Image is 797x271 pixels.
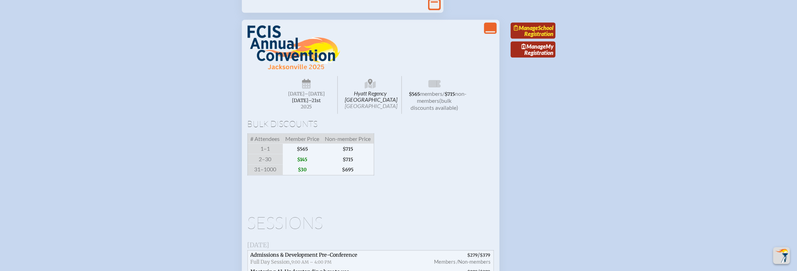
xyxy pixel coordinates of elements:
[511,23,555,39] a: ManageSchool Registration
[434,259,459,265] span: Members /
[322,165,374,176] span: $695
[247,215,494,231] h1: Sessions
[283,134,322,144] span: Member Price
[459,259,491,265] span: Non-members
[322,154,374,165] span: $715
[322,134,374,144] span: Non-member Price
[339,76,402,114] span: Hyatt Regency [GEOGRAPHIC_DATA]
[283,154,322,165] span: $145
[514,24,538,31] span: Manage
[409,91,420,97] span: $565
[775,249,789,263] img: To the top
[511,42,555,58] a: ManageMy Registration
[288,91,305,97] span: [DATE]
[251,259,292,265] span: Full Day Session,
[247,165,283,176] span: 31–1000
[305,91,325,97] span: –[DATE]
[247,144,283,154] span: 1–1
[247,241,270,249] span: [DATE]
[283,165,322,176] span: $30
[480,253,491,258] span: $379
[247,154,283,165] span: 2–30
[417,90,467,104] span: non-members
[322,144,374,154] span: $715
[247,26,340,70] img: FCIS Convention 2025
[292,98,321,104] span: [DATE]–⁠21st
[442,90,445,97] span: /
[773,247,790,264] button: Scroll Top
[251,252,358,258] span: Admissions & Development Pre-Conference
[445,91,455,97] span: $715
[281,104,332,109] span: 2025
[247,134,283,144] span: # Attendees
[426,251,494,268] span: /
[247,120,494,128] h1: Bulk Discounts
[411,97,458,111] span: (bulk discounts available)
[292,260,332,265] span: 9:00 AM – 4:00 PM
[468,253,478,258] span: $279
[522,43,546,50] span: Manage
[283,144,322,154] span: $565
[420,90,442,97] span: members
[345,102,397,109] span: [GEOGRAPHIC_DATA]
